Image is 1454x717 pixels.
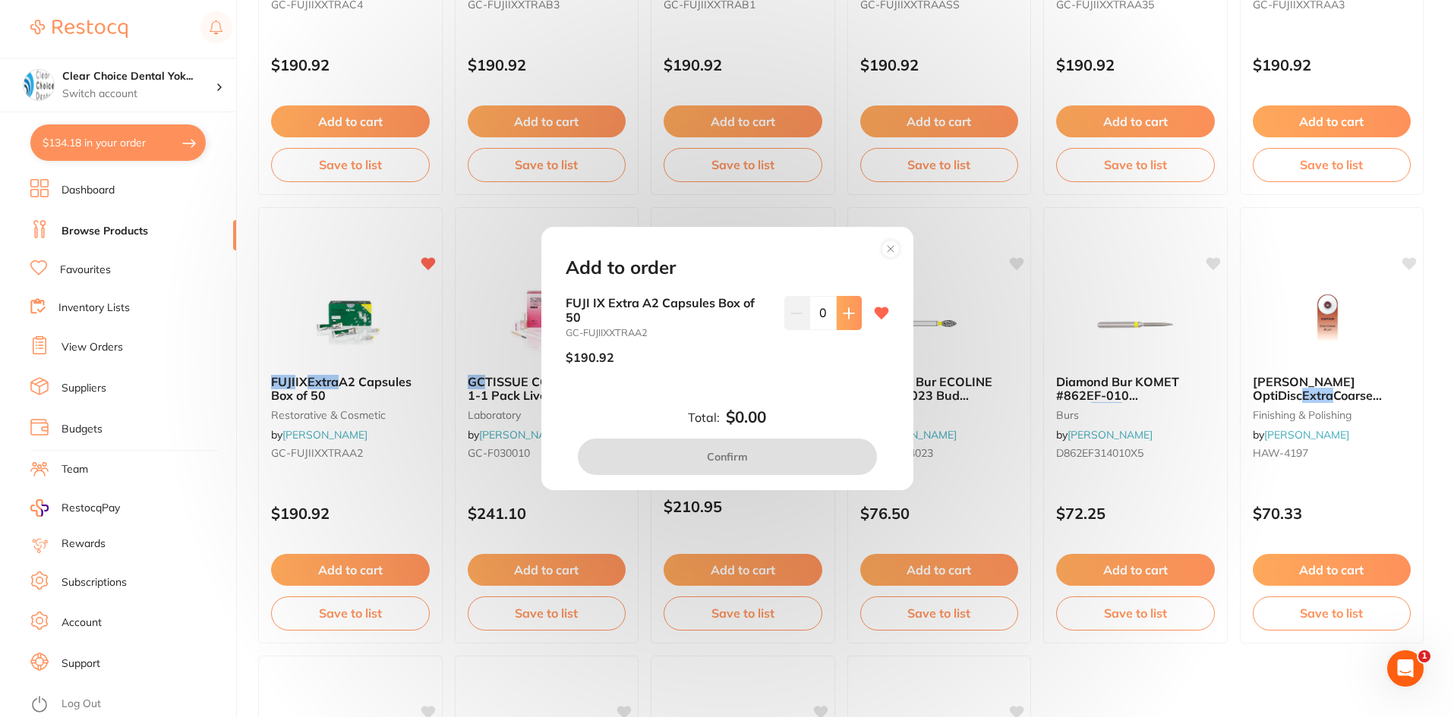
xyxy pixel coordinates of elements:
p: $190.92 [566,351,614,364]
b: FUJI IX Extra A2 Capsules Box of 50 [566,296,772,324]
small: GC-FUJIIXXTRAA2 [566,327,772,338]
label: Total: [688,410,720,424]
span: 1 [1418,650,1430,662]
iframe: Intercom live chat [1387,650,1424,687]
h2: Add to order [566,257,676,278]
b: $0.00 [726,408,766,426]
button: Confirm [578,439,877,475]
